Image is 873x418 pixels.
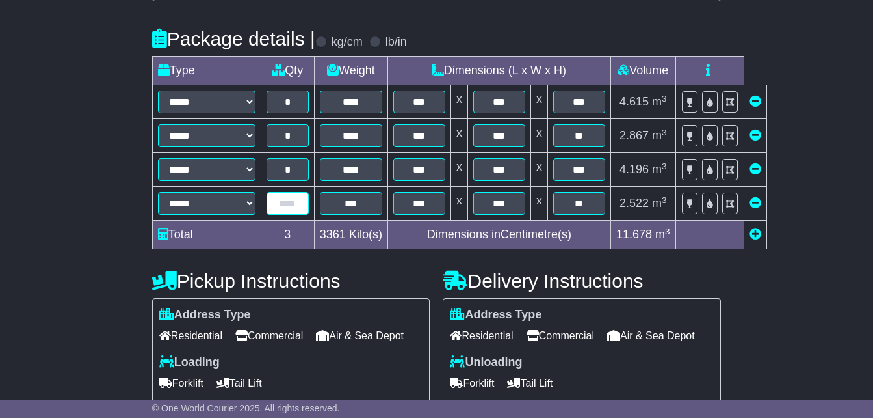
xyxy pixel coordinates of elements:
[450,308,541,322] label: Address Type
[320,228,346,241] span: 3361
[450,355,522,370] label: Unloading
[159,373,203,393] span: Forklift
[450,153,467,187] td: x
[619,129,649,142] span: 2.867
[749,163,761,176] a: Remove this item
[619,95,649,108] span: 4.615
[450,187,467,221] td: x
[655,228,670,241] span: m
[235,326,303,346] span: Commercial
[619,197,649,210] span: 2.522
[450,373,494,393] span: Forklift
[152,270,430,292] h4: Pickup Instructions
[152,28,315,49] h4: Package details |
[261,57,314,85] td: Qty
[316,326,404,346] span: Air & Sea Depot
[652,129,667,142] span: m
[216,373,262,393] span: Tail Lift
[387,221,610,249] td: Dimensions in Centimetre(s)
[619,163,649,176] span: 4.196
[152,221,261,249] td: Total
[314,57,387,85] td: Weight
[662,195,667,205] sup: 3
[443,270,721,292] h4: Delivery Instructions
[314,221,387,249] td: Kilo(s)
[152,57,261,85] td: Type
[662,161,667,171] sup: 3
[662,128,667,137] sup: 3
[616,228,652,241] span: 11.678
[527,326,594,346] span: Commercial
[749,95,761,108] a: Remove this item
[610,57,675,85] td: Volume
[530,119,547,153] td: x
[450,119,467,153] td: x
[607,326,695,346] span: Air & Sea Depot
[152,403,340,413] span: © One World Courier 2025. All rights reserved.
[652,197,667,210] span: m
[665,227,670,236] sup: 3
[652,163,667,176] span: m
[159,308,251,322] label: Address Type
[749,129,761,142] a: Remove this item
[507,373,553,393] span: Tail Lift
[652,95,667,108] span: m
[749,228,761,241] a: Add new item
[332,35,363,49] label: kg/cm
[261,221,314,249] td: 3
[662,94,667,104] sup: 3
[159,326,222,346] span: Residential
[450,326,513,346] span: Residential
[387,57,610,85] td: Dimensions (L x W x H)
[530,153,547,187] td: x
[530,187,547,221] td: x
[450,85,467,119] td: x
[159,355,220,370] label: Loading
[749,197,761,210] a: Remove this item
[385,35,407,49] label: lb/in
[530,85,547,119] td: x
